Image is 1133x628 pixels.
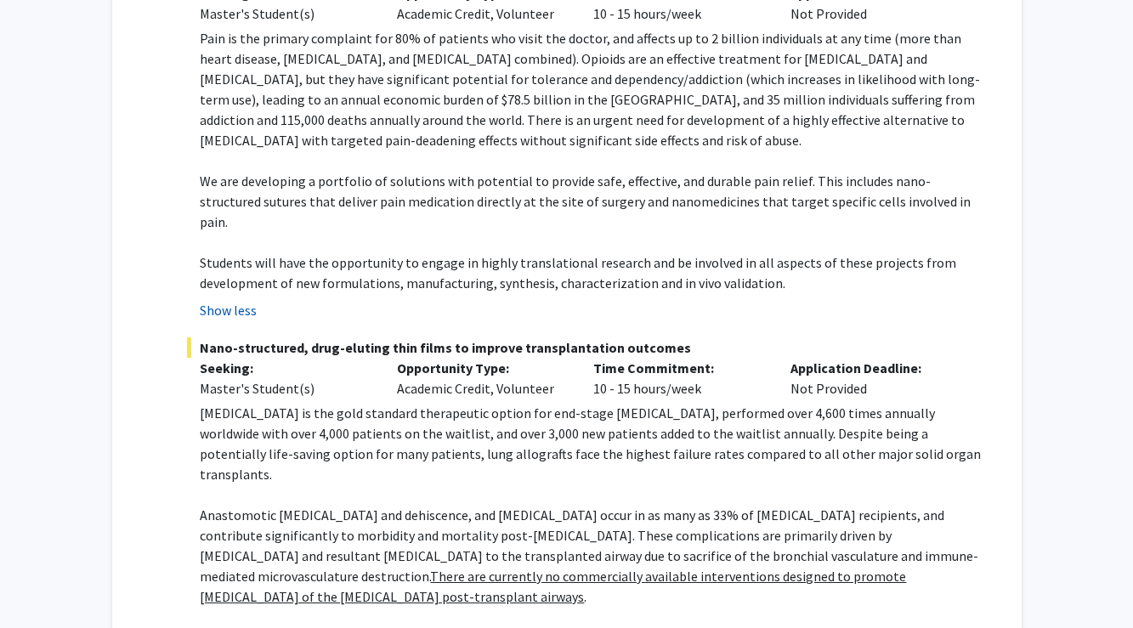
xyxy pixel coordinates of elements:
iframe: Chat [13,552,72,615]
div: Master's Student(s) [200,3,371,24]
p: [MEDICAL_DATA] is the gold standard therapeutic option for end-stage [MEDICAL_DATA], performed ov... [200,403,987,484]
div: Master's Student(s) [200,378,371,399]
div: 10 - 15 hours/week [581,358,778,399]
p: Application Deadline: [790,358,962,378]
p: Time Commitment: [593,358,765,378]
p: Anastomotic [MEDICAL_DATA] and dehiscence, and [MEDICAL_DATA] occur in as many as 33% of [MEDICAL... [200,505,987,607]
div: Academic Credit, Volunteer [384,358,581,399]
u: There are currently no commercially available interventions designed to promote [MEDICAL_DATA] of... [200,568,906,605]
p: Students will have the opportunity to engage in highly translational research and be involved in ... [200,252,987,293]
div: Not Provided [778,358,975,399]
p: We are developing a portfolio of solutions with potential to provide safe, effective, and durable... [200,171,987,232]
button: Show less [200,300,257,320]
p: Opportunity Type: [397,358,569,378]
p: Pain is the primary complaint for 80% of patients who visit the doctor, and affects up to 2 billi... [200,28,987,150]
p: Seeking: [200,358,371,378]
span: Nano-structured, drug-eluting thin films to improve transplantation outcomes [187,337,987,358]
